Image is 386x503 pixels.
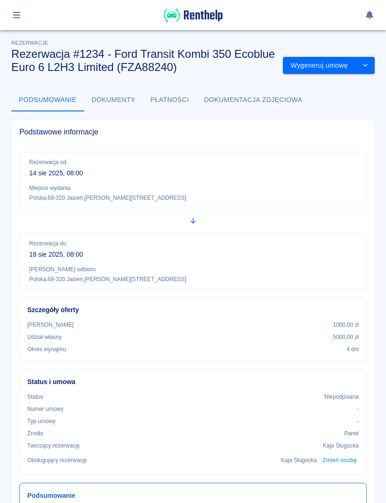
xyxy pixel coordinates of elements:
p: Typ umowy [27,417,56,425]
button: drop-down [356,57,375,74]
p: 14 sie 2025, 08:00 [29,168,357,178]
p: Kaja Sługocka [323,441,359,450]
button: Dokumenty [84,89,143,111]
h6: Status i umowa [27,377,359,387]
a: Renthelp logo [164,17,223,25]
p: Status [27,393,43,401]
p: Polska , 68-320 Jasień , [PERSON_NAME][STREET_ADDRESS] [29,275,357,283]
h6: Szczegóły oferty [27,305,359,315]
button: Płatności [143,89,197,111]
p: Kaja Sługocka [281,456,317,464]
p: - [357,417,359,425]
p: [PERSON_NAME] odbioru [29,265,357,274]
p: Rezerwacja od [29,158,357,166]
p: 1000,00 zł [333,321,359,329]
p: Niepodpisana [324,393,359,401]
button: Podsumowanie [11,89,84,111]
h6: Podsumowanie [27,491,359,501]
p: Tworzący rezerwację [27,441,80,450]
img: Renthelp logo [164,8,223,23]
p: Polska , 68-320 Jasień , [PERSON_NAME][STREET_ADDRESS] [29,194,357,202]
span: Podstawowe informacje [19,127,367,137]
p: Panel [345,429,359,438]
p: 5000,00 zł [333,333,359,341]
p: Numer umowy [27,405,64,413]
button: Dokumentacja zdjęciowa [197,89,310,111]
p: Miejsce wydania [29,184,357,192]
p: Żrodło [27,429,43,438]
button: Zmień osobę [321,454,359,467]
p: [PERSON_NAME] [27,321,73,329]
p: Rezerwacja do [29,239,357,248]
p: 4 dni [346,345,359,354]
p: - [357,405,359,413]
p: Obsługujący rezerwację [27,456,87,464]
p: 18 sie 2025, 08:00 [29,250,357,259]
span: Rezerwacje [11,40,48,46]
button: Wygeneruj umowę [283,57,356,74]
h3: Rezerwacja #1234 - Ford Transit Kombi 350 Ecoblue Euro 6 L2H3 Limited (FZA88240) [11,47,275,74]
p: Udział własny [27,333,62,341]
p: Okres wynajmu [27,345,66,354]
